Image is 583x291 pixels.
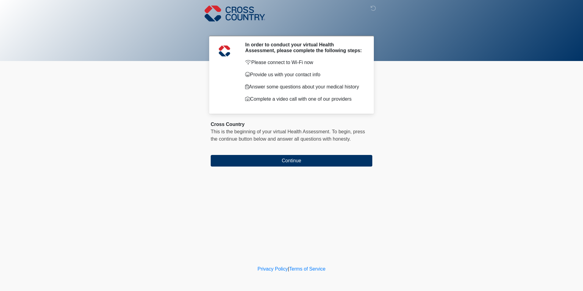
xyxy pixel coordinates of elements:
[206,22,377,33] h1: ‎ ‎ ‎
[215,42,234,60] img: Agent Avatar
[245,42,363,53] h2: In order to conduct your virtual Health Assessment, please complete the following steps:
[211,129,331,134] span: This is the beginning of your virtual Health Assessment.
[245,95,363,103] p: Complete a video call with one of our providers
[288,266,289,271] a: |
[211,129,365,142] span: press the continue button below and answer all questions with honesty.
[245,83,363,91] p: Answer some questions about your medical history
[245,59,363,66] p: Please connect to Wi-Fi now
[289,266,325,271] a: Terms of Service
[332,129,353,134] span: To begin,
[245,71,363,78] p: Provide us with your contact info
[211,121,372,128] div: Cross Country
[211,155,372,167] button: Continue
[205,5,265,22] img: Cross Country Logo
[258,266,288,271] a: Privacy Policy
